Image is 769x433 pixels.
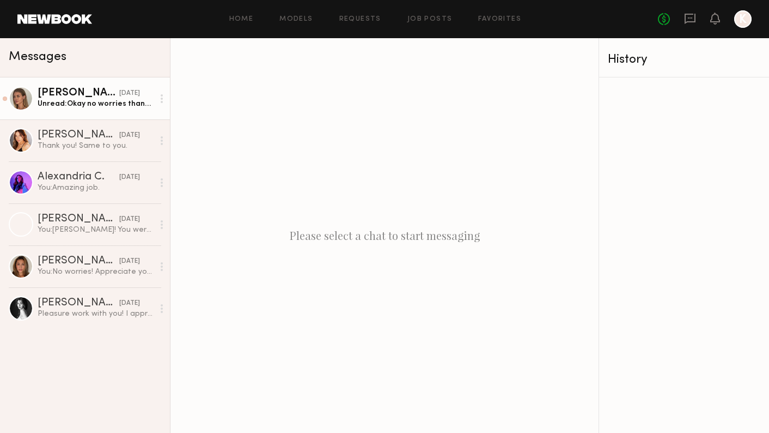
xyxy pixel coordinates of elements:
[38,88,119,99] div: [PERSON_NAME]
[38,214,119,225] div: [PERSON_NAME]
[734,10,752,28] a: K
[38,141,154,151] div: Thank you! Same to you.
[279,16,313,23] a: Models
[407,16,453,23] a: Job Posts
[38,172,119,183] div: Alexandria C.
[38,309,154,319] div: Pleasure work with you! I appreciate! Thank you
[38,225,154,235] div: You: [PERSON_NAME]! You were great!
[170,38,599,433] div: Please select a chat to start messaging
[339,16,381,23] a: Requests
[119,214,140,225] div: [DATE]
[9,51,66,63] span: Messages
[119,88,140,99] div: [DATE]
[38,130,119,141] div: [PERSON_NAME]
[229,16,254,23] a: Home
[38,99,154,109] div: Unread: Okay no worries thank you
[478,16,521,23] a: Favorites
[119,298,140,309] div: [DATE]
[38,298,119,309] div: [PERSON_NAME]
[608,53,760,66] div: History
[38,183,154,193] div: You: Amazing job.
[119,256,140,267] div: [DATE]
[38,267,154,277] div: You: No worries! Appreciate your time. Would love to work with you in the future. Just shot you a...
[38,256,119,267] div: [PERSON_NAME]
[119,172,140,183] div: [DATE]
[119,130,140,141] div: [DATE]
